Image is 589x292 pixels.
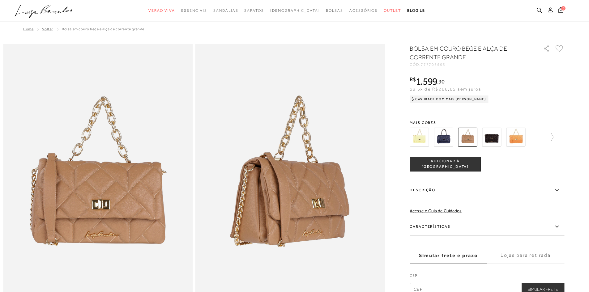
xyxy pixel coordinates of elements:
[410,208,462,213] a: Acesse o Guia de Cuidados
[437,79,444,84] i: ,
[557,7,565,15] button: 0
[349,8,378,13] span: Acessórios
[407,8,425,13] span: BLOG LB
[213,8,238,13] span: Sandálias
[410,157,481,171] button: ADICIONAR À [GEOGRAPHIC_DATA]
[326,8,343,13] span: Bolsas
[434,128,453,147] img: BOLSA EM COURO AZUL ATLÂNTICO E ALÇA DE CORRENTE GRANDE
[384,8,401,13] span: Outlet
[407,5,425,16] a: BLOG LB
[270,5,320,16] a: noSubCategoriesText
[506,128,525,147] img: BOLSA EM COURO LARANJA DAMASCO E ALÇA DE CORRENTE GRANDE
[244,8,264,13] span: Sapatos
[487,247,564,264] label: Lojas para retirada
[349,5,378,16] a: categoryNavScreenReaderText
[148,5,175,16] a: categoryNavScreenReaderText
[384,5,401,16] a: categoryNavScreenReaderText
[410,247,487,264] label: Simular frete e prazo
[244,5,264,16] a: categoryNavScreenReaderText
[421,62,446,67] span: 777706555
[410,77,416,82] i: R$
[438,78,444,85] span: 90
[326,5,343,16] a: categoryNavScreenReaderText
[148,8,175,13] span: Verão Viva
[410,159,480,169] span: ADICIONAR À [GEOGRAPHIC_DATA]
[410,218,564,236] label: Características
[410,121,564,125] span: Mais cores
[270,8,320,13] span: [DEMOGRAPHIC_DATA]
[181,8,207,13] span: Essenciais
[561,6,566,11] span: 0
[482,128,501,147] img: BOLSA EM COURO CAFÉ E ALÇA DE CORRENTE GRANDE
[410,273,564,281] label: CEP
[410,128,429,147] img: BOLSA EM COURO AMARELO PALHA E ALÇA DE CORRENTE GRANDE
[458,128,477,147] img: BOLSA EM COURO BEGE E ALÇA DE CORRENTE GRANDE
[410,95,489,103] div: Cashback com Mais [PERSON_NAME]
[416,76,437,87] span: 1.599
[181,5,207,16] a: categoryNavScreenReaderText
[410,63,533,66] div: CÓD:
[410,181,564,199] label: Descrição
[410,87,481,91] span: ou 6x de R$266,65 sem juros
[213,5,238,16] a: categoryNavScreenReaderText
